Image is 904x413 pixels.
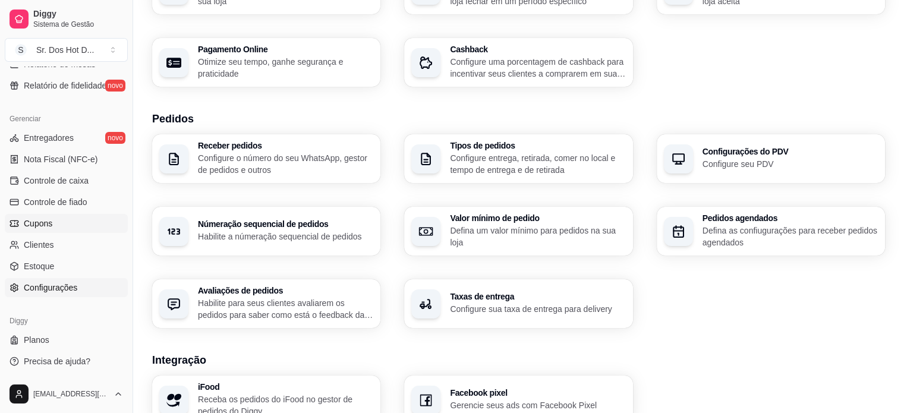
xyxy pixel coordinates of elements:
[450,292,625,301] h3: Taxas de entrega
[450,389,625,397] h3: Facebook pixel
[450,56,625,80] p: Configure uma porcentagem de cashback para incentivar seus clientes a comprarem em sua loja
[5,171,128,190] a: Controle de caixa
[404,207,632,256] button: Valor mínimo de pedidoDefina um valor mínimo para pedidos na sua loja
[24,175,89,187] span: Controle de caixa
[198,152,373,176] p: Configure o número do seu WhatsApp, gestor de pedidos e outros
[404,38,632,87] button: CashbackConfigure uma porcentagem de cashback para incentivar seus clientes a comprarem em sua loja
[5,257,128,276] a: Estoque
[450,152,625,176] p: Configure entrega, retirada, comer no local e tempo de entrega e de retirada
[5,109,128,128] div: Gerenciar
[5,5,128,33] a: DiggySistema de Gestão
[24,132,74,144] span: Entregadores
[198,141,373,150] h3: Receber pedidos
[657,134,885,183] button: Configurações do PDVConfigure seu PDV
[152,352,885,368] h3: Integração
[703,147,878,156] h3: Configurações do PDV
[24,282,77,294] span: Configurações
[152,207,380,256] button: Númeração sequencial de pedidosHabilite a númeração sequencial de pedidos
[152,134,380,183] button: Receber pedidosConfigure o número do seu WhatsApp, gestor de pedidos e outros
[198,286,373,295] h3: Avaliações de pedidos
[703,225,878,248] p: Defina as confiugurações para receber pedidos agendados
[657,207,885,256] button: Pedidos agendadosDefina as confiugurações para receber pedidos agendados
[450,141,625,150] h3: Tipos de pedidos
[152,279,380,328] button: Avaliações de pedidosHabilite para seus clientes avaliarem os pedidos para saber como está o feed...
[152,38,380,87] button: Pagamento OnlineOtimize seu tempo, ganhe segurança e praticidade
[24,260,54,272] span: Estoque
[5,352,128,371] a: Precisa de ajuda?
[5,235,128,254] a: Clientes
[33,20,123,29] span: Sistema de Gestão
[24,196,87,208] span: Controle de fiado
[5,38,128,62] button: Select a team
[24,217,52,229] span: Cupons
[450,303,625,315] p: Configure sua taxa de entrega para delivery
[5,278,128,297] a: Configurações
[450,45,625,53] h3: Cashback
[198,231,373,242] p: Habilite a númeração sequencial de pedidos
[24,80,106,92] span: Relatório de fidelidade
[33,389,109,399] span: [EMAIL_ADDRESS][DOMAIN_NAME]
[15,44,27,56] span: S
[404,134,632,183] button: Tipos de pedidosConfigure entrega, retirada, comer no local e tempo de entrega e de retirada
[404,279,632,328] button: Taxas de entregaConfigure sua taxa de entrega para delivery
[36,44,94,56] div: Sr. Dos Hot D ...
[5,311,128,330] div: Diggy
[33,9,123,20] span: Diggy
[450,399,625,411] p: Gerencie seus ads com Facebook Pixel
[24,239,54,251] span: Clientes
[198,383,373,391] h3: iFood
[5,380,128,408] button: [EMAIL_ADDRESS][DOMAIN_NAME]
[198,56,373,80] p: Otimize seu tempo, ganhe segurança e praticidade
[24,153,97,165] span: Nota Fiscal (NFC-e)
[703,214,878,222] h3: Pedidos agendados
[24,355,90,367] span: Precisa de ajuda?
[5,150,128,169] a: Nota Fiscal (NFC-e)
[152,111,885,127] h3: Pedidos
[5,193,128,212] a: Controle de fiado
[450,214,625,222] h3: Valor mínimo de pedido
[24,334,49,346] span: Planos
[5,214,128,233] a: Cupons
[5,128,128,147] a: Entregadoresnovo
[198,45,373,53] h3: Pagamento Online
[5,330,128,349] a: Planos
[198,220,373,228] h3: Númeração sequencial de pedidos
[198,297,373,321] p: Habilite para seus clientes avaliarem os pedidos para saber como está o feedback da sua loja
[450,225,625,248] p: Defina um valor mínimo para pedidos na sua loja
[5,76,128,95] a: Relatório de fidelidadenovo
[703,158,878,170] p: Configure seu PDV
